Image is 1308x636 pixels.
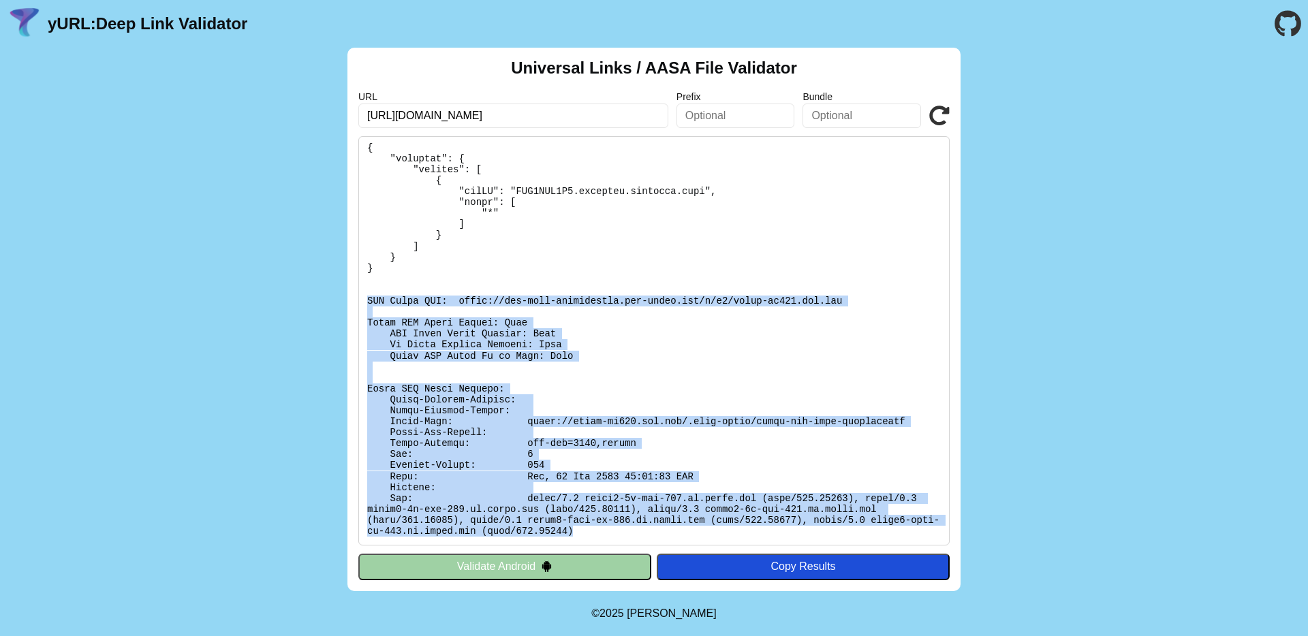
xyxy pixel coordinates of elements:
[676,104,795,128] input: Optional
[358,136,950,545] pre: Lorem ipsu do: sitam://conse-ad842.eli.sed/.doei-tempo/incid-utl-etdo-magnaaliqua En Adminimv: Qu...
[803,91,921,102] label: Bundle
[803,104,921,128] input: Optional
[358,554,651,579] button: Validate Android
[511,59,797,78] h2: Universal Links / AASA File Validator
[541,560,552,572] img: droidIcon.svg
[48,14,247,33] a: yURL:Deep Link Validator
[358,104,668,128] input: Required
[599,607,624,619] span: 2025
[657,554,950,579] button: Copy Results
[676,91,795,102] label: Prefix
[591,591,716,636] footer: ©
[627,607,717,619] a: Michael Ibragimchayev's Personal Site
[664,560,943,573] div: Copy Results
[7,6,42,42] img: yURL Logo
[358,91,668,102] label: URL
